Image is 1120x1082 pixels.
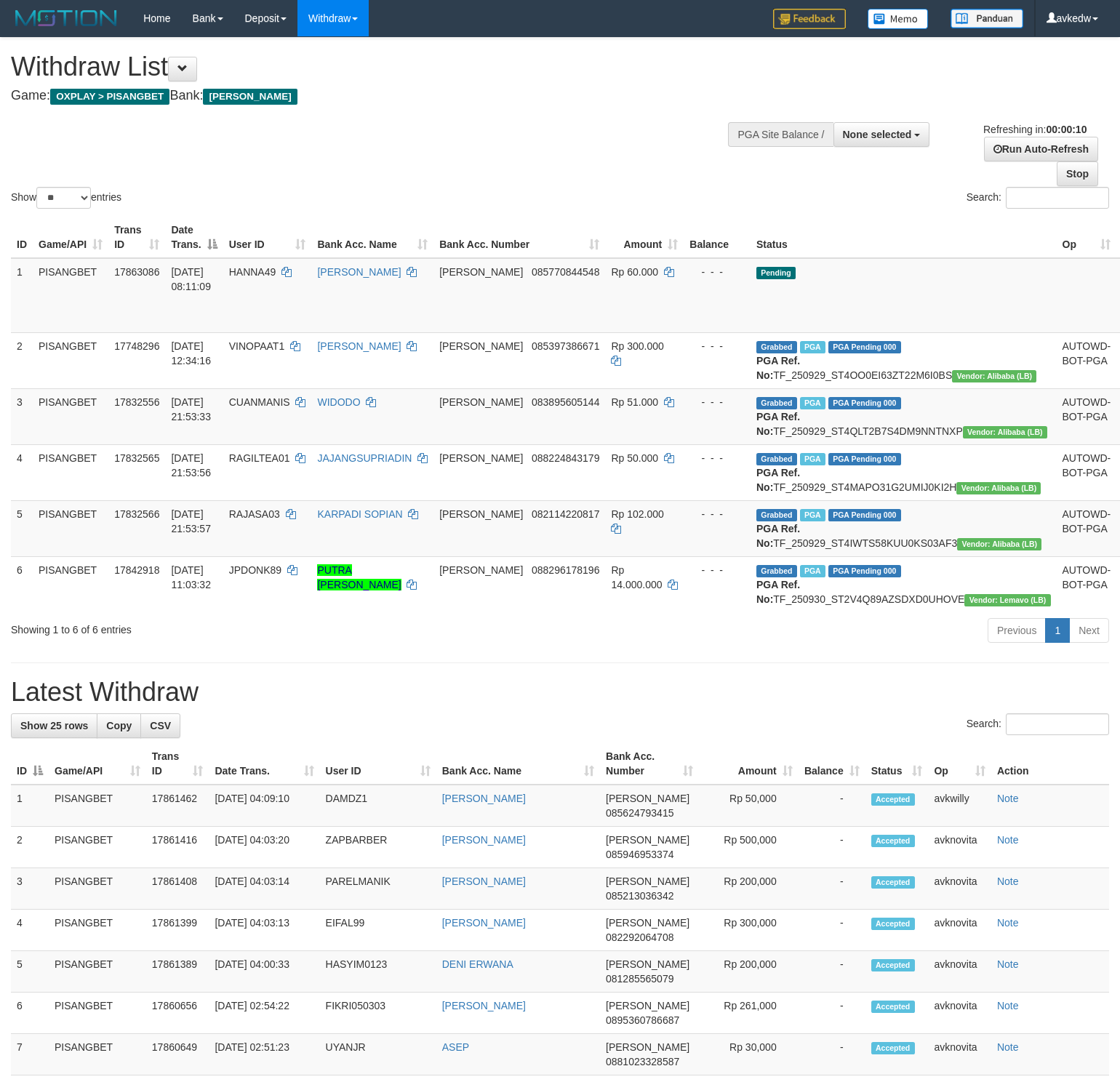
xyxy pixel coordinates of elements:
th: Date Trans.: activate to sort column descending [165,217,223,258]
th: ID [11,217,33,258]
td: - [799,1034,865,1075]
td: HASYIM0123 [320,951,436,993]
span: 17842918 [114,564,159,576]
span: VINOPAAT1 [229,340,285,352]
th: Game/API: activate to sort column ascending [33,217,108,258]
a: [PERSON_NAME] [442,917,526,929]
td: Rp 200,000 [699,868,799,910]
th: Trans ID: activate to sort column ascending [108,217,165,258]
td: avkwilly [928,785,991,827]
td: Rp 500,000 [699,827,799,868]
span: HANNA49 [229,266,276,278]
td: AUTOWD-BOT-PGA [1057,500,1117,556]
a: [PERSON_NAME] [442,875,526,887]
td: PISANGBET [49,1034,146,1075]
td: PARELMANIK [320,868,436,910]
span: Rp 60.000 [611,266,658,278]
th: Date Trans.: activate to sort column ascending [209,743,319,785]
td: 17861389 [146,951,209,993]
td: 3 [11,388,33,444]
a: Note [997,1000,1019,1011]
td: UYANJR [320,1034,436,1075]
a: WIDODO [317,396,360,408]
td: avknovita [928,993,991,1034]
a: [PERSON_NAME] [442,834,526,846]
span: [DATE] 12:34:16 [171,340,211,366]
td: PISANGBET [33,444,108,500]
span: Grabbed [756,509,797,521]
td: 6 [11,993,49,1034]
td: EIFAL99 [320,910,436,951]
span: Show 25 rows [20,720,88,732]
td: avknovita [928,827,991,868]
th: Balance [684,217,751,258]
a: [PERSON_NAME] [442,1000,526,1011]
span: Copy 083895605144 to clipboard [532,396,599,408]
th: Amount: activate to sort column ascending [699,743,799,785]
td: [DATE] 04:03:13 [209,910,319,951]
td: PISANGBET [33,388,108,444]
span: Copy 085397386671 to clipboard [532,340,599,352]
td: 3 [11,868,49,910]
a: Note [997,958,1019,970]
th: Bank Acc. Number: activate to sort column ascending [433,217,605,258]
th: Status [751,217,1057,258]
td: FIKRI050303 [320,993,436,1034]
label: Search: [967,713,1109,735]
span: CUANMANIS [229,396,290,408]
td: 4 [11,910,49,951]
span: Accepted [871,793,915,806]
h1: Withdraw List [11,52,732,81]
a: Run Auto-Refresh [984,137,1098,161]
b: PGA Ref. No: [756,579,800,605]
span: [PERSON_NAME] [606,917,689,929]
td: Rp 50,000 [699,785,799,827]
td: 2 [11,332,33,388]
td: PISANGBET [49,951,146,993]
h1: Latest Withdraw [11,678,1109,707]
span: [DATE] 11:03:32 [171,564,211,590]
img: Button%20Memo.svg [868,9,929,29]
span: Vendor URL: https://dashboard.q2checkout.com/secure [957,538,1041,550]
span: CSV [150,720,171,732]
span: Rp 51.000 [611,396,658,408]
span: [DATE] 08:11:09 [171,266,211,292]
span: Vendor URL: https://dashboard.q2checkout.com/secure [964,594,1050,606]
div: - - - [689,265,745,279]
span: Grabbed [756,341,797,353]
a: Show 25 rows [11,713,97,738]
span: Copy 088296178196 to clipboard [532,564,599,576]
a: [PERSON_NAME] [317,266,401,278]
a: Previous [988,618,1046,643]
span: [PERSON_NAME] [439,396,523,408]
span: Rp 300.000 [611,340,663,352]
span: [PERSON_NAME] [439,340,523,352]
span: [PERSON_NAME] [606,1000,689,1011]
strong: 00:00:10 [1046,124,1087,135]
td: PISANGBET [49,910,146,951]
td: 17860649 [146,1034,209,1075]
th: Bank Acc. Name: activate to sort column ascending [311,217,433,258]
span: PGA Pending [828,397,901,409]
td: [DATE] 02:54:22 [209,993,319,1034]
a: [PERSON_NAME] [442,793,526,804]
td: AUTOWD-BOT-PGA [1057,556,1117,612]
div: - - - [689,563,745,577]
img: panduan.png [951,9,1023,28]
td: - [799,910,865,951]
a: ASEP [442,1041,469,1053]
th: Game/API: activate to sort column ascending [49,743,146,785]
td: - [799,827,865,868]
td: PISANGBET [49,993,146,1034]
span: [PERSON_NAME] [439,508,523,520]
th: Op: activate to sort column ascending [1057,217,1117,258]
span: Grabbed [756,397,797,409]
span: Copy 085213036342 to clipboard [606,890,673,902]
td: PISANGBET [49,785,146,827]
h4: Game: Bank: [11,89,732,103]
span: Rp 50.000 [611,452,658,464]
div: - - - [689,339,745,353]
span: PGA Pending [828,565,901,577]
label: Search: [967,187,1109,209]
td: 17861462 [146,785,209,827]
